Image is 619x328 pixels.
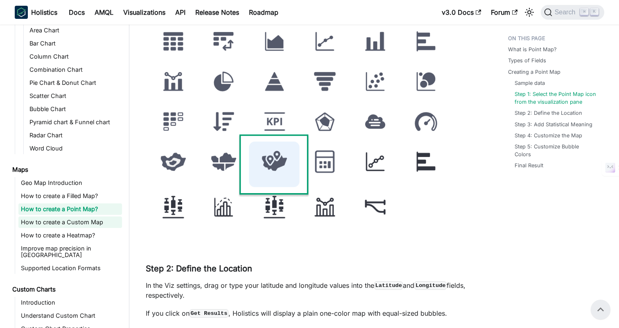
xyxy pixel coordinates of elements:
kbd: ⌘ [580,8,588,16]
a: Radar Chart [27,130,122,141]
a: Step 2: Define the Location [515,109,582,117]
a: Bubble Chart [27,103,122,115]
p: In the Viz settings, drag or type your latitude and longitude values into the and fields, respect... [146,280,475,300]
a: Types of Fields [508,57,546,64]
button: Search (Command+K) [541,5,604,20]
a: Step 1: Select the Point Map icon from the visualization pane [515,90,596,106]
a: HolisticsHolistics [15,6,57,19]
a: Scatter Chart [27,90,122,102]
a: Docs [64,6,90,19]
h3: Step 2: Define the Location [146,264,475,274]
a: Step 4: Customize the Map [515,132,582,139]
a: Word Cloud [27,143,122,154]
a: Improve map precision in [GEOGRAPHIC_DATA] [18,243,122,261]
code: Latitude [374,281,403,289]
button: Switch between dark and light mode (currently light mode) [523,6,536,19]
a: Maps [10,164,122,175]
a: How to create a Point Map? [18,203,122,215]
a: Custom Charts [10,284,122,295]
code: Get Results [190,309,228,317]
p: If you click on , Holistics will display a plain one-color map with equal-sized bubbles. [146,308,475,318]
a: Geo Map Introduction [18,177,122,189]
a: Step 5: Customize Bubble Colors [515,143,596,158]
code: Longitude [414,281,447,289]
span: Search [552,9,581,16]
a: AMQL [90,6,118,19]
a: Supported Location Formats [18,262,122,274]
a: Sample data [515,79,545,87]
a: How to create a Filled Map? [18,190,122,202]
a: API [170,6,190,19]
a: Release Notes [190,6,244,19]
a: Pyramid chart & Funnel chart [27,116,122,128]
a: Final Result [515,162,543,169]
a: Roadmap [244,6,283,19]
img: Holistics [15,6,28,19]
kbd: K [590,8,599,16]
a: Introduction [18,297,122,308]
a: How to create a Custom Map [18,216,122,228]
a: Area Chart [27,25,122,36]
a: Understand Custom Chart [18,310,122,321]
nav: Docs sidebar [7,25,129,328]
a: Combination Chart [27,64,122,75]
a: Forum [486,6,522,19]
a: v3.0 Docs [437,6,486,19]
a: How to create a Heatmap? [18,230,122,241]
a: Creating a Point Map [508,68,560,76]
b: Holistics [31,7,57,17]
a: Bar Chart [27,38,122,49]
button: Scroll back to top [591,300,610,319]
a: Pie Chart & Donut Chart [27,77,122,89]
a: What is Point Map? [508,46,557,53]
a: Step 3: Add Statistical Meaning [515,121,592,128]
a: Column Chart [27,51,122,62]
a: Visualizations [118,6,170,19]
